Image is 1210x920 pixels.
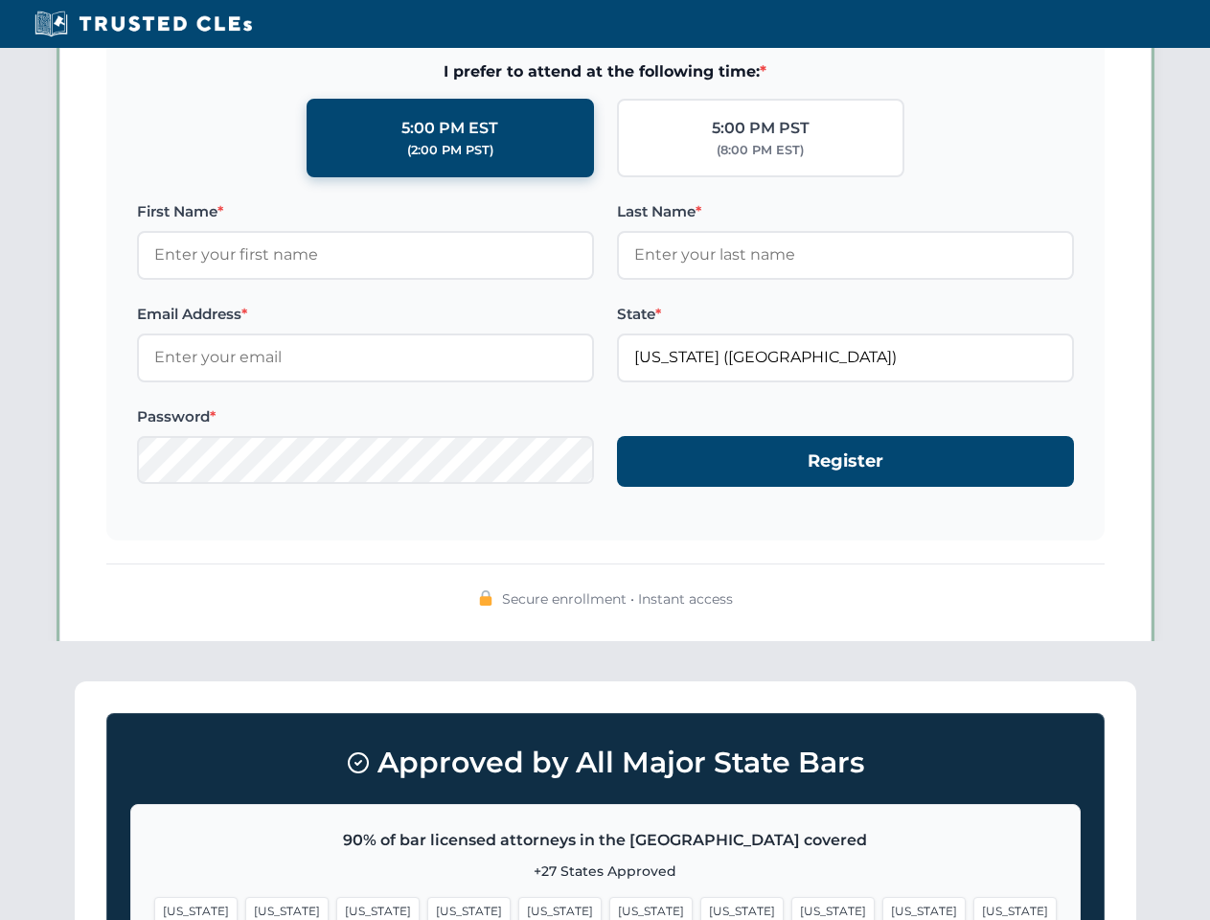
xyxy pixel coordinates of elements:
[137,333,594,381] input: Enter your email
[478,590,493,606] img: 🔒
[154,861,1057,882] p: +27 States Approved
[617,303,1074,326] label: State
[130,737,1081,789] h3: Approved by All Major State Bars
[137,231,594,279] input: Enter your first name
[154,828,1057,853] p: 90% of bar licensed attorneys in the [GEOGRAPHIC_DATA] covered
[502,588,733,609] span: Secure enrollment • Instant access
[617,231,1074,279] input: Enter your last name
[137,405,594,428] label: Password
[29,10,258,38] img: Trusted CLEs
[617,333,1074,381] input: Florida (FL)
[137,59,1074,84] span: I prefer to attend at the following time:
[407,141,493,160] div: (2:00 PM PST)
[617,200,1074,223] label: Last Name
[401,116,498,141] div: 5:00 PM EST
[137,303,594,326] label: Email Address
[137,200,594,223] label: First Name
[717,141,804,160] div: (8:00 PM EST)
[617,436,1074,487] button: Register
[712,116,810,141] div: 5:00 PM PST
